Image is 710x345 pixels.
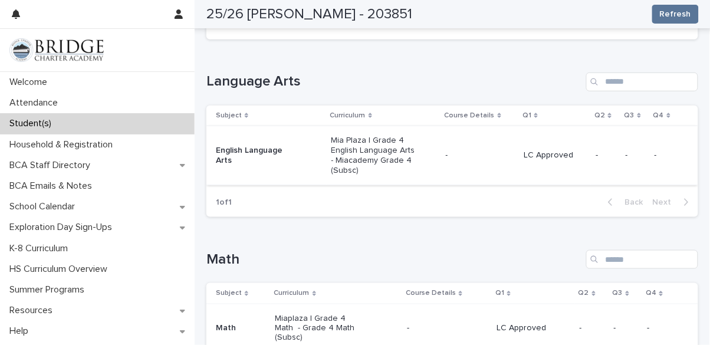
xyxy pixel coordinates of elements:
p: Mia Plaza | Grade 4 English Language Arts - Miacademy Grade 4 (Subsc) [331,136,416,175]
p: - [596,150,616,160]
p: Math [216,324,266,334]
p: Course Details [445,109,495,122]
img: V1C1m3IdTEidaUdm9Hs0 [9,38,104,62]
p: BCA Staff Directory [5,160,100,171]
button: Refresh [652,5,699,24]
p: Q3 [624,109,635,122]
p: Q4 [653,109,664,122]
p: LC Approved [524,150,586,160]
p: - [614,324,638,334]
p: Exploration Day Sign-Ups [5,222,121,233]
p: School Calendar [5,201,84,212]
p: Student(s) [5,118,61,129]
p: Q1 [522,109,531,122]
p: Attendance [5,97,67,109]
p: Household & Registration [5,139,122,150]
input: Search [586,73,698,91]
p: Welcome [5,77,57,88]
h1: Math [206,251,581,268]
p: Help [5,326,38,337]
p: - [626,150,645,160]
p: 1 of 1 [206,188,241,217]
p: HS Curriculum Overview [5,264,117,275]
p: Q2 [594,109,605,122]
p: - [647,324,679,334]
p: BCA Emails & Notes [5,180,101,192]
p: LC Approved [497,324,570,334]
span: Back [618,198,643,206]
input: Search [586,250,698,269]
h1: Language Arts [206,73,581,90]
p: Curriculum [274,287,310,300]
h2: 25/26 [PERSON_NAME] - 203851 [206,6,412,23]
p: - [580,324,604,334]
tr: English Language ArtsMia Plaza | Grade 4 English Language Arts - Miacademy Grade 4 (Subsc)-LC App... [206,126,698,185]
p: K-8 Curriculum [5,243,77,254]
p: - [446,150,514,160]
button: Back [599,197,648,208]
p: Curriculum [330,109,366,122]
p: Summer Programs [5,284,94,295]
button: Next [648,197,698,208]
span: Next [653,198,679,206]
p: - [407,324,487,334]
p: English Language Arts [216,146,300,166]
p: Q1 [495,287,504,300]
p: Miaplaza | Grade 4 Math - Grade 4 Math (Subsc) [275,314,360,343]
p: Resources [5,305,62,316]
p: Q4 [646,287,656,300]
p: Course Details [406,287,456,300]
p: Q2 [578,287,589,300]
p: Subject [216,287,242,300]
p: Q3 [613,287,623,300]
p: Subject [216,109,242,122]
p: - [655,150,679,160]
span: Refresh [660,8,691,20]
